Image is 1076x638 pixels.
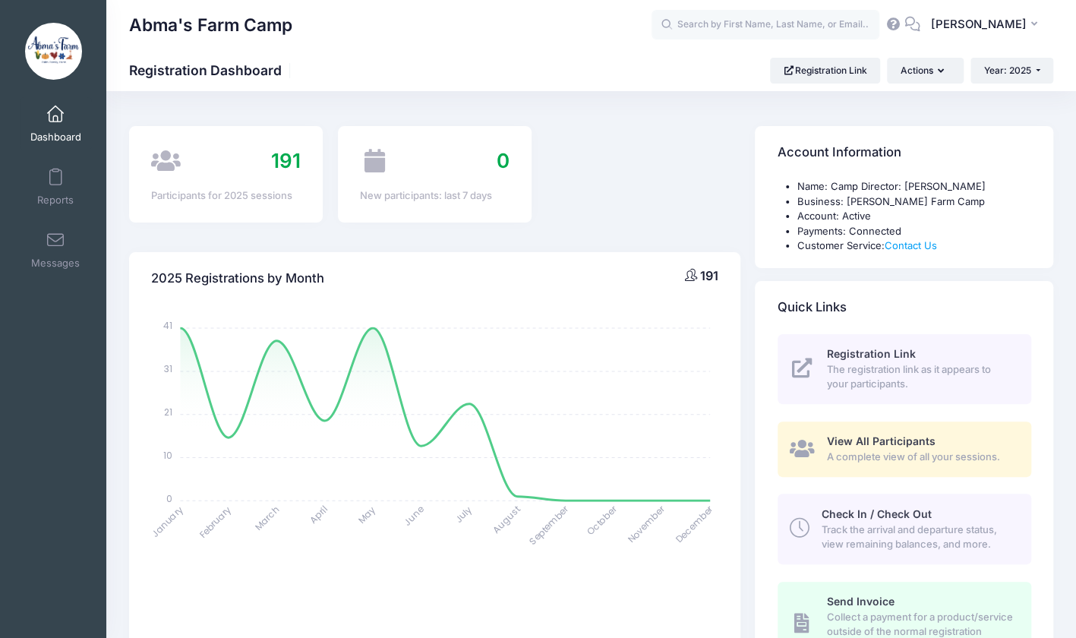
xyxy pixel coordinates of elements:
tspan: April [307,503,330,526]
a: Check In / Check Out Track the arrival and departure status, view remaining balances, and more. [778,494,1031,564]
span: Track the arrival and departure status, view remaining balances, and more. [822,523,1014,552]
span: [PERSON_NAME] [930,16,1026,33]
span: Check In / Check Out [822,507,932,520]
a: View All Participants A complete view of all your sessions. [778,422,1031,477]
span: A complete view of all your sessions. [827,450,1014,465]
button: Year: 2025 [970,58,1053,84]
tspan: March [252,503,282,533]
img: Abma's Farm Camp [25,23,82,80]
tspan: August [490,503,522,535]
span: View All Participants [827,434,936,447]
tspan: February [197,503,234,540]
tspan: July [452,503,475,526]
li: Business: [PERSON_NAME] Farm Camp [797,194,1031,210]
li: Account: Active [797,209,1031,224]
tspan: 31 [165,362,173,375]
span: Reports [37,194,74,207]
tspan: October [584,502,620,538]
button: Actions [887,58,963,84]
span: Messages [31,257,80,270]
tspan: 0 [167,491,173,504]
span: 191 [700,268,718,283]
tspan: 10 [164,449,173,462]
span: The registration link as it appears to your participants. [827,362,1014,392]
tspan: September [526,502,571,547]
input: Search by First Name, Last Name, or Email... [652,10,879,40]
div: New participants: last 7 days [360,188,510,204]
tspan: November [625,502,668,545]
span: Dashboard [30,131,81,144]
h4: Account Information [778,131,901,175]
tspan: December [673,502,716,545]
li: Name: Camp Director: [PERSON_NAME] [797,179,1031,194]
tspan: 41 [164,319,173,332]
h1: Abma's Farm Camp [129,8,292,43]
h4: Quick Links [778,286,847,329]
tspan: 21 [165,406,173,418]
a: Messages [20,223,92,276]
span: 191 [271,149,301,172]
tspan: January [149,503,186,540]
button: [PERSON_NAME] [920,8,1053,43]
h4: 2025 Registrations by Month [151,257,324,301]
a: Contact Us [885,239,937,251]
tspan: May [355,503,378,526]
a: Reports [20,160,92,213]
span: Year: 2025 [984,65,1031,76]
a: Registration Link [770,58,880,84]
li: Customer Service: [797,238,1031,254]
span: Send Invoice [827,595,895,608]
span: 0 [497,149,510,172]
a: Registration Link The registration link as it appears to your participants. [778,334,1031,404]
li: Payments: Connected [797,224,1031,239]
tspan: June [401,503,426,528]
a: Dashboard [20,97,92,150]
h1: Registration Dashboard [129,62,295,78]
span: Registration Link [827,347,916,360]
div: Participants for 2025 sessions [151,188,301,204]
